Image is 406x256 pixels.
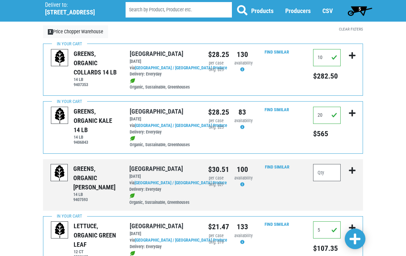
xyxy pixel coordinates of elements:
[234,233,250,246] div: Availability may be subject to change.
[234,60,250,73] div: Availability may be subject to change.
[130,129,198,136] div: Delivery: Everyday
[322,7,333,14] a: CSV
[51,222,68,239] img: placeholder-variety-43d6402dacf2d531de610a020419775a.svg
[130,108,183,115] a: [GEOGRAPHIC_DATA]
[130,71,198,78] div: Delivery: Everyday
[265,49,289,55] a: Find Similar
[74,221,119,249] div: LETTUCE, ORGANIC GREEN LEAF
[129,165,183,172] a: [GEOGRAPHIC_DATA]
[130,136,198,149] div: Organic, Sustainable, Greenhouses
[208,175,224,182] div: per case
[130,237,198,250] div: via
[130,136,135,141] img: leaf-e5c59151409436ccce96b2ca1b28e03c.png
[51,107,68,124] img: placeholder-variety-43d6402dacf2d531de610a020419775a.svg
[48,29,53,35] span: X
[130,58,198,65] div: [DATE]
[313,221,341,238] input: Qty
[129,173,198,180] div: [DATE]
[265,164,289,170] a: Find Similar
[313,244,341,253] h5: Total price
[339,27,363,32] a: Clear Filters
[45,2,108,9] p: Deliver to:
[234,49,250,60] div: 130
[51,49,68,67] img: placeholder-variety-43d6402dacf2d531de610a020419775a.svg
[359,6,361,12] span: 5
[130,78,198,91] div: Organic, Sustainable, Greenhouses
[234,233,253,238] span: availability
[265,107,289,112] a: Find Similar
[130,231,198,237] div: [DATE]
[74,77,119,82] h6: 14 LB
[130,244,198,250] div: Delivery: Everyday
[126,2,232,18] input: Search by Product, Producer etc.
[208,124,224,131] div: orig. $25
[135,237,227,243] a: [GEOGRAPHIC_DATA] / [GEOGRAPHIC_DATA] Produce
[234,175,253,181] span: availability
[344,4,375,18] a: 5
[130,50,183,57] a: [GEOGRAPHIC_DATA]
[43,25,108,38] a: XPrice Chopper Warehouse
[74,107,119,135] div: GREENS, ORGANIC KALE 14 LB
[74,49,119,77] div: GREENS, ORGANIC COLLARDS 14 LB
[234,60,253,66] span: availability
[130,78,135,84] img: leaf-e5c59151409436ccce96b2ca1b28e03c.png
[208,164,224,175] div: $30.51
[208,233,224,239] div: per case
[130,222,183,230] a: [GEOGRAPHIC_DATA]
[73,164,119,192] div: GREENS, ORGANIC [PERSON_NAME]
[265,222,289,227] a: Find Similar
[129,186,198,193] div: Delivery: Everyday
[130,65,198,78] div: via
[313,49,341,66] input: Qty
[313,129,341,138] h5: Total price
[135,123,227,128] a: [GEOGRAPHIC_DATA] / [GEOGRAPHIC_DATA] Produce
[51,164,68,182] img: placeholder-variety-43d6402dacf2d531de610a020419775a.svg
[234,118,250,131] div: Availability may be subject to change.
[313,164,341,181] input: Qty
[135,180,227,185] a: [GEOGRAPHIC_DATA] / [GEOGRAPHIC_DATA] Produce
[234,118,253,123] span: availability
[234,164,250,175] div: 100
[135,65,227,70] a: [GEOGRAPHIC_DATA] / [GEOGRAPHIC_DATA] Produce
[285,7,311,14] a: Producers
[73,192,119,197] h6: 14 LB
[251,7,274,14] a: Products
[234,107,250,118] div: 83
[313,72,341,81] h5: Total price
[74,82,119,87] h6: 9407353
[208,60,224,67] div: per case
[129,193,198,206] div: Organic, Sustainable, Greenhouses
[73,197,119,202] h6: 9407593
[129,180,198,193] div: via
[129,193,135,199] img: leaf-e5c59151409436ccce96b2ca1b28e03c.png
[208,107,224,118] div: $28.25
[208,182,224,188] div: orig. $27
[45,9,108,16] h5: [STREET_ADDRESS]
[74,249,119,254] h6: 12 CT
[208,221,224,232] div: $21.47
[313,107,341,124] input: Qty
[208,67,224,73] div: orig. $25
[234,221,250,232] div: 133
[208,49,224,60] div: $28.25
[74,135,119,140] h6: 14 LB
[208,239,224,246] div: orig. $19
[130,116,198,123] div: [DATE]
[130,123,198,136] div: via
[74,140,119,145] h6: 9406843
[208,118,224,124] div: per case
